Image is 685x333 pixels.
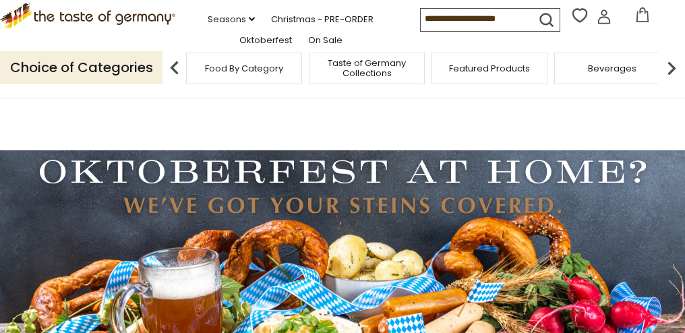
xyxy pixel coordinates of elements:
a: Beverages [588,63,636,73]
a: Food By Category [205,63,283,73]
a: Christmas - PRE-ORDER [271,12,374,27]
a: Taste of Germany Collections [313,58,421,78]
a: Featured Products [449,63,530,73]
a: On Sale [308,33,342,48]
a: Oktoberfest [239,33,292,48]
img: next arrow [658,55,685,82]
a: Seasons [208,12,255,27]
img: previous arrow [161,55,188,82]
